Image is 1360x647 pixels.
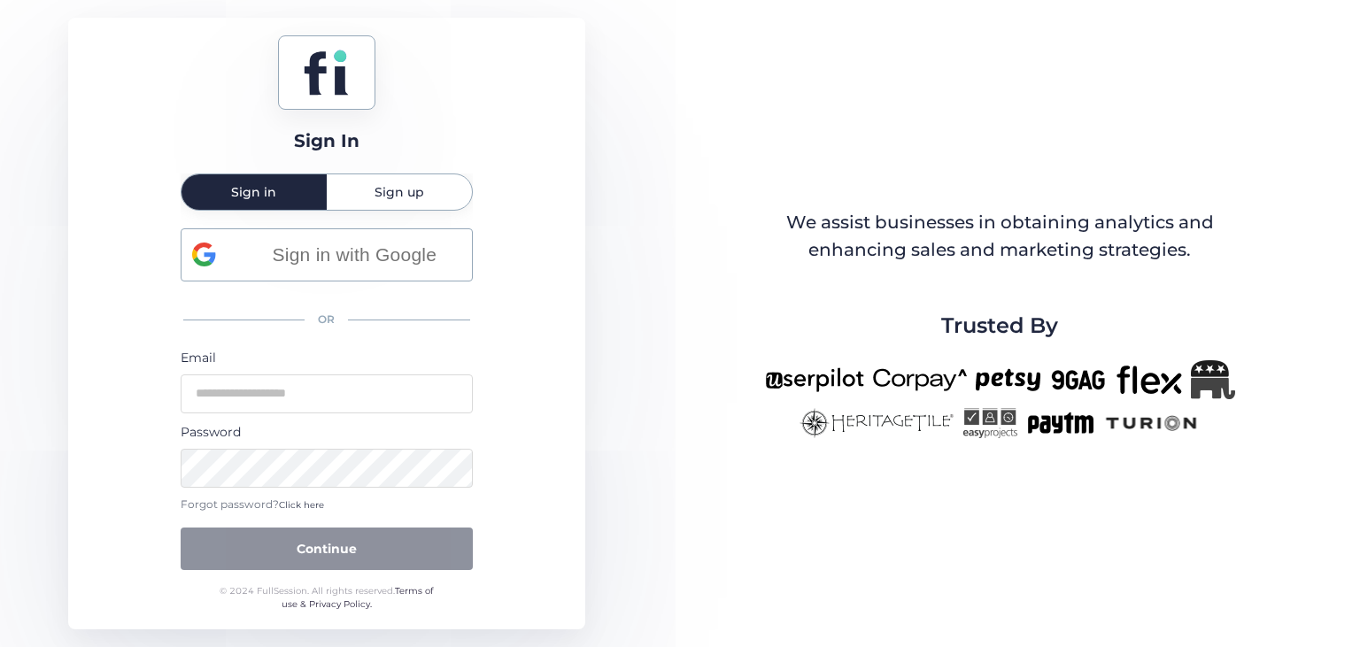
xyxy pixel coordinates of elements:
img: easyprojects-new.png [962,408,1017,438]
span: Trusted By [941,309,1058,343]
img: userpilot-new.png [765,360,864,399]
div: Sign In [294,127,359,155]
img: corpay-new.png [873,360,967,399]
div: Forgot password? [181,497,473,513]
div: Email [181,348,473,367]
span: Click here [279,499,324,511]
span: Sign in [231,186,276,198]
img: petsy-new.png [976,360,1040,399]
div: Password [181,422,473,442]
img: turion-new.png [1103,408,1200,438]
div: OR [181,301,473,339]
img: heritagetile-new.png [800,408,954,438]
button: Continue [181,528,473,570]
img: paytm-new.png [1026,408,1094,438]
span: Sign up [375,186,424,198]
img: Republicanlogo-bw.png [1191,360,1235,399]
img: 9gag-new.png [1049,360,1108,399]
img: flex-new.png [1117,360,1182,399]
div: We assist businesses in obtaining analytics and enhancing sales and marketing strategies. [766,209,1233,265]
div: © 2024 FullSession. All rights reserved. [212,584,441,612]
span: Sign in with Google [248,240,461,269]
